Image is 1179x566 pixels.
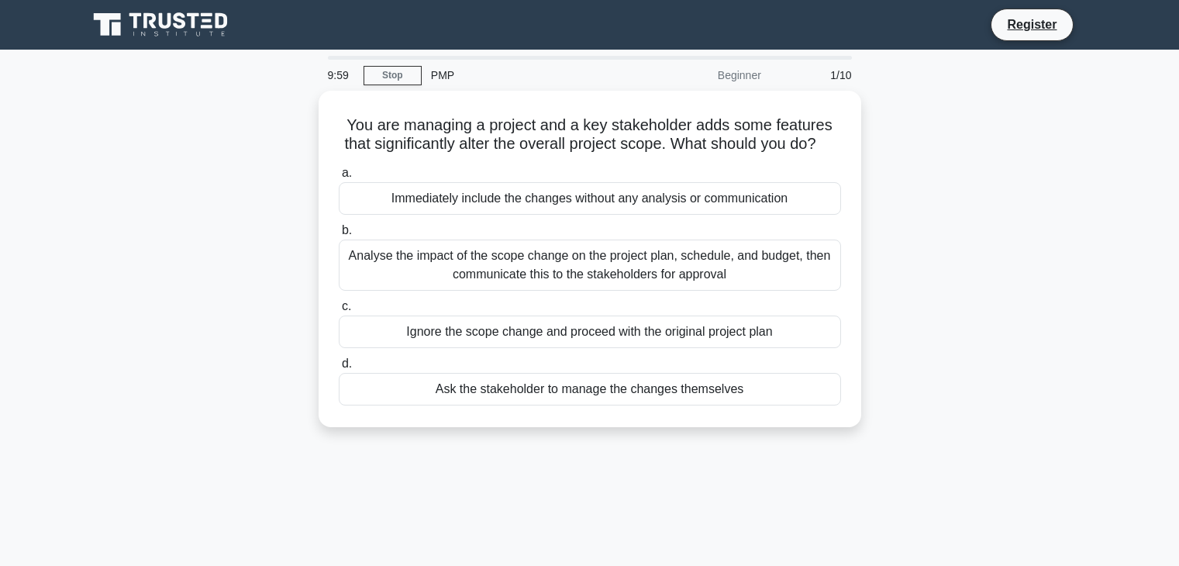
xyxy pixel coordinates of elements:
[998,15,1066,34] a: Register
[770,60,861,91] div: 1/10
[635,60,770,91] div: Beginner
[319,60,364,91] div: 9:59
[342,223,352,236] span: b.
[364,66,422,85] a: Stop
[337,116,843,154] h5: You are managing a project and a key stakeholder adds some features that significantly alter the ...
[342,166,352,179] span: a.
[422,60,635,91] div: PMP
[339,373,841,406] div: Ask the stakeholder to manage the changes themselves
[339,240,841,291] div: Analyse the impact of the scope change on the project plan, schedule, and budget, then communicat...
[339,316,841,348] div: Ignore the scope change and proceed with the original project plan
[342,357,352,370] span: d.
[339,182,841,215] div: Immediately include the changes without any analysis or communication
[342,299,351,312] span: c.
